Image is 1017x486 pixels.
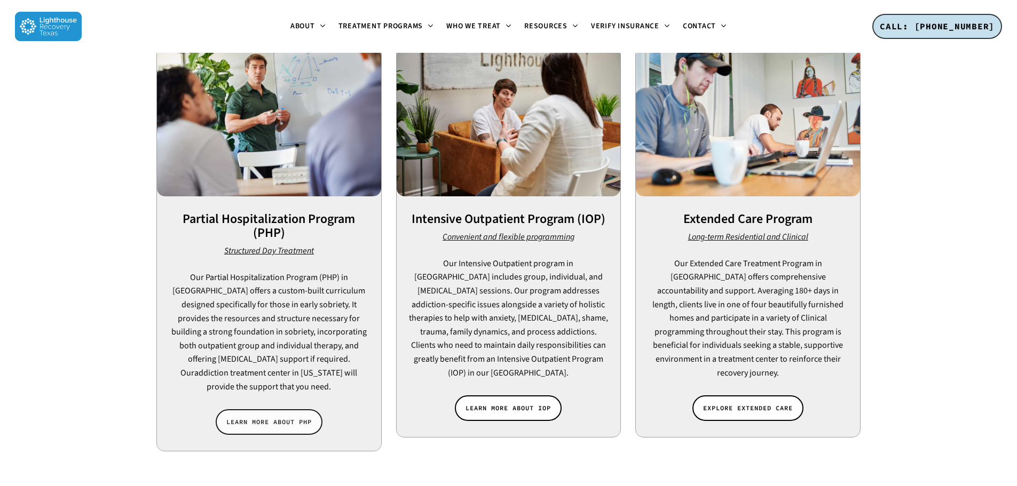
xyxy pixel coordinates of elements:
a: LEARN MORE ABOUT PHP [216,409,322,435]
span: About [290,21,315,31]
h3: Partial Hospitalization Program (PHP) [157,212,381,240]
h3: Intensive Outpatient Program (IOP) [397,212,621,226]
a: Resources [518,22,585,31]
span: addiction treatment center in [US_STATE] will provide the support that you need. [194,367,357,393]
em: Convenient and flexible programming [443,231,574,243]
p: Our Extended Care Treatment Program in [GEOGRAPHIC_DATA] offers comprehensive accountability and ... [647,257,849,380]
a: Verify Insurance [585,22,676,31]
p: Our Partial Hospitalization Program (PHP) in [GEOGRAPHIC_DATA] offers a custom-built curriculum d... [168,271,370,394]
p: Our Intensive Outpatient program in [GEOGRAPHIC_DATA] includes group, individual, and [MEDICAL_DA... [408,257,610,380]
span: LEARN MORE ABOUT PHP [226,417,312,427]
span: EXPLORE EXTENDED CARE [703,403,793,413]
a: About [284,22,332,31]
span: LEARN MORE ABOUT IOP [466,403,551,413]
img: Lighthouse Recovery Texas [15,12,82,41]
span: Who We Treat [446,21,501,31]
span: Resources [524,21,567,31]
a: Who We Treat [440,22,518,31]
a: EXPLORE EXTENDED CARE [692,395,803,421]
span: Verify Insurance [591,21,659,31]
a: LEARN MORE ABOUT IOP [455,395,562,421]
h3: Extended Care Program [636,212,860,226]
a: Contact [676,22,733,31]
span: Treatment Programs [338,21,423,31]
a: CALL: [PHONE_NUMBER] [872,14,1002,39]
span: CALL: [PHONE_NUMBER] [880,21,995,31]
span: Contact [683,21,716,31]
em: Structured Day Treatment [224,245,314,257]
a: Treatment Programs [332,22,440,31]
em: Long-term Residential and Clinical [688,231,808,243]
